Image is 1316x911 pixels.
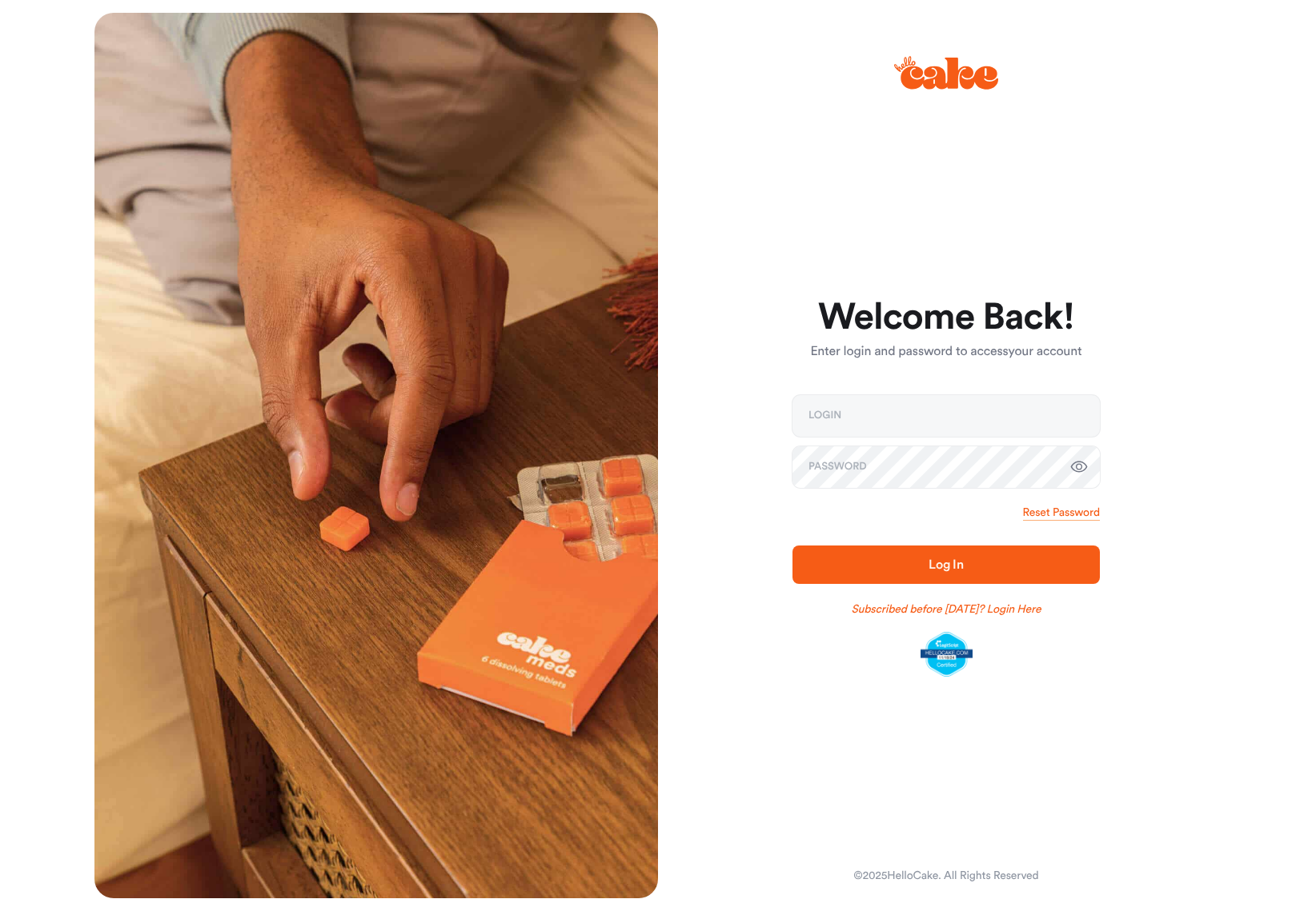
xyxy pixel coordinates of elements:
[929,558,964,571] span: Log In
[921,632,973,677] img: legit-script-certified.png
[1023,505,1100,521] a: Reset Password
[792,298,1100,337] h1: Welcome Back!
[792,342,1100,362] p: Enter login and password to access your account
[853,868,1038,884] div: © 2025 HelloCake. All Rights Reserved
[792,545,1100,584] button: Log In
[852,601,1041,617] a: Subscribed before [DATE]? Login Here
